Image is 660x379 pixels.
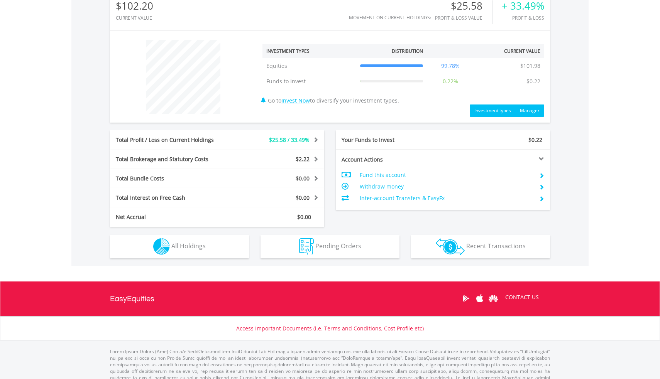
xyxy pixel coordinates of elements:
td: $0.22 [523,74,544,89]
div: CURRENT VALUE [116,15,153,20]
a: EasyEquities [110,281,154,316]
img: pending_instructions-wht.png [299,238,314,255]
th: Current Value [474,44,544,58]
span: Recent Transactions [466,242,526,250]
td: Fund this account [360,169,533,181]
div: Total Profit / Loss on Current Holdings [110,136,235,144]
img: holdings-wht.png [153,238,170,255]
div: Profit & Loss Value [435,15,492,20]
div: Total Brokerage and Statutory Costs [110,155,235,163]
a: Huawei [486,286,500,310]
button: Investment types [470,104,516,117]
span: $0.00 [296,194,310,201]
a: Invest Now [281,97,310,104]
th: Investment Types [262,44,356,58]
div: Go to to diversify your investment types. [257,36,550,117]
div: Profit & Loss [502,15,544,20]
div: Distribution [392,48,423,54]
button: All Holdings [110,235,249,258]
div: Total Interest on Free Cash [110,194,235,202]
button: Recent Transactions [411,235,550,258]
div: Account Actions [336,156,443,163]
div: $102.20 [116,0,153,12]
td: $101.98 [516,58,544,74]
button: Pending Orders [261,235,399,258]
span: Pending Orders [315,242,361,250]
button: Manager [515,104,544,117]
span: $25.58 / 33.49% [269,136,310,143]
td: 0.22% [427,74,474,89]
span: $0.00 [296,175,310,182]
a: Google Play [459,286,473,310]
a: Access Important Documents (i.e. Terms and Conditions, Cost Profile etc) [236,325,424,332]
a: Apple [473,286,486,310]
div: $25.58 [435,0,492,12]
span: All Holdings [171,242,206,250]
img: transactions-zar-wht.png [436,238,465,255]
td: Withdraw money [360,181,533,192]
a: CONTACT US [500,286,544,308]
td: Equities [262,58,356,74]
span: $0.22 [528,136,542,143]
div: Net Accrual [110,213,235,221]
div: Your Funds to Invest [336,136,443,144]
div: Total Bundle Costs [110,175,235,182]
span: $0.00 [297,213,311,221]
td: Funds to Invest [262,74,356,89]
div: Movement on Current Holdings: [349,15,431,20]
div: + 33.49% [502,0,544,12]
td: 99.78% [427,58,474,74]
span: $2.22 [296,155,310,163]
td: Inter-account Transfers & EasyFx [360,192,533,204]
